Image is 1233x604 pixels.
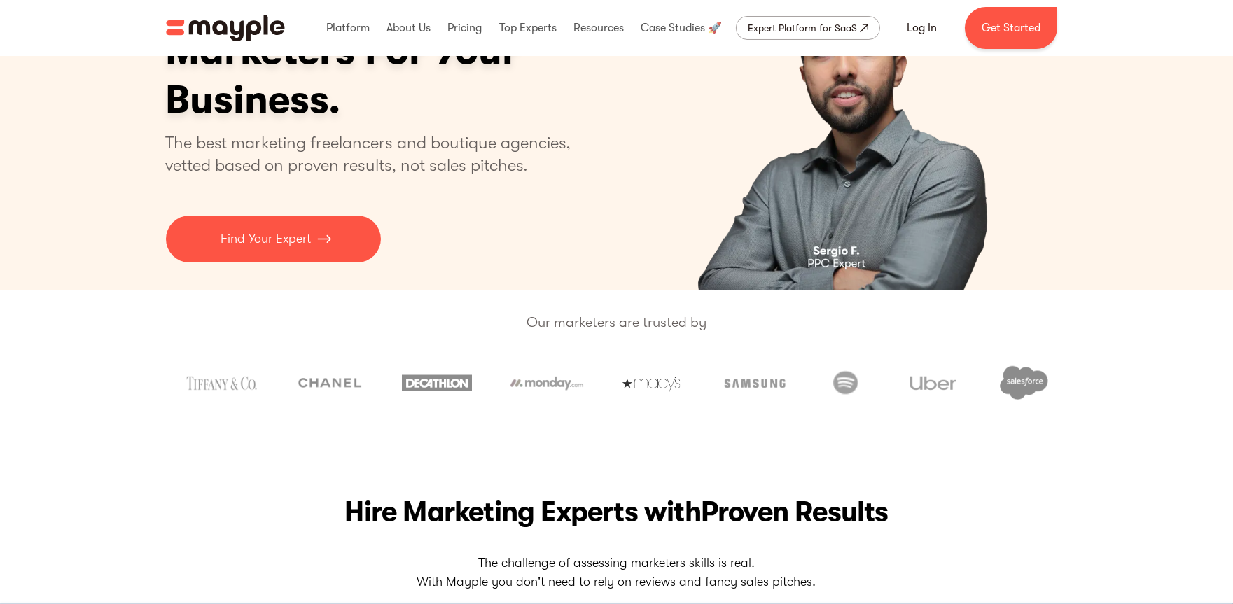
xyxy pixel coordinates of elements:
h2: Hire Marketing Experts with [166,492,1068,531]
div: Top Experts [496,6,560,50]
img: Mayple logo [166,15,285,41]
div: Resources [570,6,627,50]
div: Expert Platform for SaaS [748,20,857,36]
a: home [166,15,285,41]
p: The best marketing freelancers and boutique agencies, vetted based on proven results, not sales p... [166,132,588,176]
div: Platform [323,6,373,50]
p: Find Your Expert [221,230,312,248]
div: Pricing [444,6,485,50]
p: The challenge of assessing marketers skills is real. With Mayple you don't need to rely on review... [166,554,1068,591]
a: Find Your Expert [166,216,381,262]
a: Expert Platform for SaaS [736,16,880,40]
div: About Us [383,6,434,50]
a: Get Started [965,7,1057,49]
span: Proven Results [701,496,889,528]
a: Log In [890,11,954,45]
